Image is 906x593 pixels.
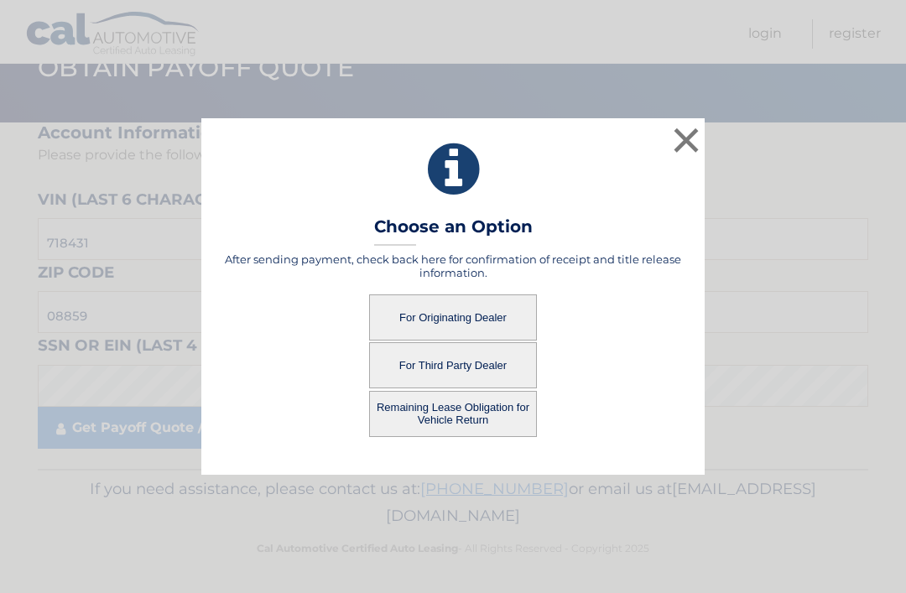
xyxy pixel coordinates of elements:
[669,123,703,157] button: ×
[222,252,684,279] h5: After sending payment, check back here for confirmation of receipt and title release information.
[369,391,537,437] button: Remaining Lease Obligation for Vehicle Return
[369,342,537,388] button: For Third Party Dealer
[369,294,537,341] button: For Originating Dealer
[374,216,533,246] h3: Choose an Option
